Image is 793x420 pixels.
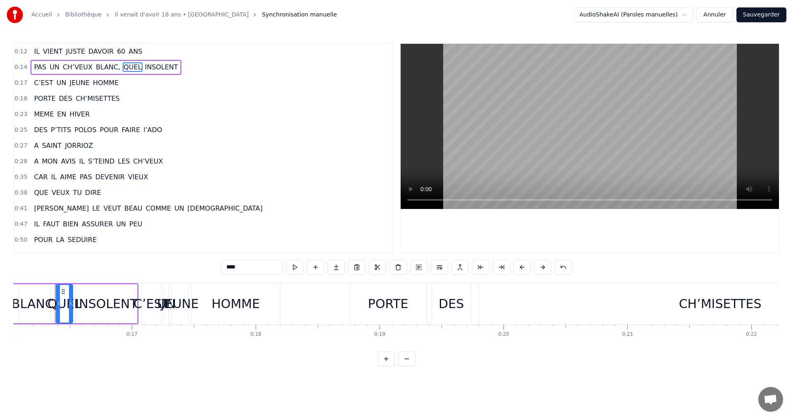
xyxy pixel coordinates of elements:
div: 0:16 [2,331,14,338]
span: CAR [33,172,48,182]
span: 0:56 [14,252,27,260]
span: 0:18 [14,95,27,103]
span: 0:41 [14,204,27,213]
span: 0:50 [14,236,27,244]
span: DAVOIR [88,47,114,56]
span: UN [49,62,60,72]
span: [DEMOGRAPHIC_DATA] [187,204,264,213]
span: EN [56,109,67,119]
span: LA [55,235,65,244]
a: Il venait d'avoir 18 ans • [GEOGRAPHIC_DATA] [115,11,249,19]
div: C’EST [133,294,169,313]
img: youka [7,7,23,23]
div: PORTE [368,294,408,313]
span: POLOS [74,125,97,135]
span: 0:28 [14,157,27,166]
span: UN [56,78,67,88]
span: JEUNE [69,78,90,88]
span: CH’VEUX [133,157,164,166]
div: JEUNE [161,294,199,313]
span: BIEN [62,219,79,229]
span: 0:25 [14,126,27,134]
span: 0:27 [14,142,27,150]
span: PORTE [33,94,56,103]
span: DES [58,94,74,103]
div: QUEL [47,294,81,313]
span: VIEUX [127,172,149,182]
div: 0:17 [126,331,138,338]
span: 0:35 [14,173,27,181]
span: SAINT [41,141,62,150]
span: Synchronisation manuelle [262,11,337,19]
div: 0:19 [374,331,385,338]
span: BLANC, [95,62,121,72]
span: UN [173,204,185,213]
span: CH’MISETTES [75,94,121,103]
span: VEUT [102,204,122,213]
span: JUSTE [65,251,86,260]
span: MON [41,157,58,166]
span: ASSURER [81,219,114,229]
div: INSOLENT [76,294,138,313]
a: Accueil [31,11,52,19]
span: JUSTE [65,47,86,56]
span: IL [50,172,58,182]
a: Bibliothèque [65,11,102,19]
nav: breadcrumb [31,11,337,19]
div: 0:22 [746,331,757,338]
span: BEAU [123,204,143,213]
span: TU [72,188,83,197]
button: Annuler [696,7,733,22]
span: VEUX [51,188,71,197]
span: ANS [130,251,145,260]
span: HIVER [69,109,90,119]
span: FAIRE [121,125,141,135]
span: PEU [128,219,143,229]
span: 60 [116,47,126,56]
span: 0:14 [14,63,27,71]
div: DES [439,294,464,313]
span: S’TEIND [87,157,115,166]
div: BLANC, [12,294,57,313]
span: 0:38 [14,189,27,197]
span: PAS [33,62,47,72]
span: AIME [59,172,77,182]
span: DIRE [84,188,102,197]
span: IL [78,157,86,166]
span: POUR [99,125,119,135]
span: QUE [33,188,49,197]
span: IL [33,47,40,56]
span: P’TITS [50,125,72,135]
span: UN [115,219,127,229]
span: VIENT [42,47,64,56]
div: 0:18 [250,331,261,338]
span: DES [33,125,48,135]
span: PAS [79,172,93,182]
span: INSOLENT [144,62,179,72]
span: CH’VEUX [62,62,93,72]
span: HOMME [92,78,119,88]
span: QUEL [123,62,142,72]
span: 60 [119,251,128,260]
span: JORRIOZ [64,141,94,150]
span: ANS [128,47,143,56]
span: POUR [33,235,53,244]
span: IL [33,251,40,260]
span: A [33,141,39,150]
div: UN [157,294,175,313]
span: COMME [145,204,172,213]
div: Ouvrir le chat [758,387,783,412]
span: LES [117,157,131,166]
span: MEME [33,109,55,119]
div: 0:20 [498,331,509,338]
span: C’EST [33,78,54,88]
span: FAUT [42,219,60,229]
div: CH’MISETTES [679,294,762,313]
span: VIENT [42,251,64,260]
span: DEVENIR [95,172,126,182]
span: 0:12 [14,47,27,56]
span: 0:17 [14,79,27,87]
span: SEDUIRE [67,235,97,244]
button: Sauvegarder [736,7,786,22]
span: D’AVOIR [88,251,116,260]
